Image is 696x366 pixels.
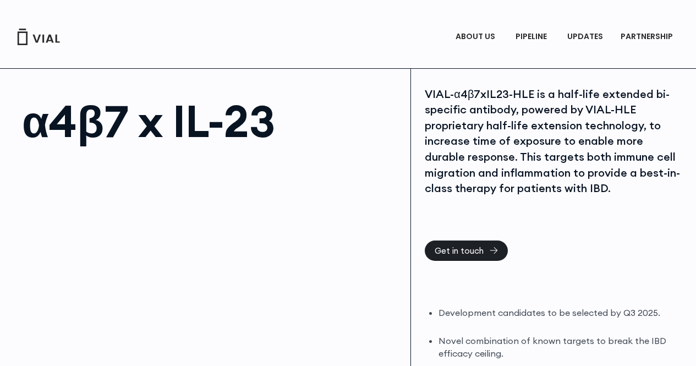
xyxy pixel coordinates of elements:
span: Get in touch [435,247,484,255]
a: PARTNERSHIPMenu Toggle [612,28,684,46]
h1: α4β7 x IL-23 [22,99,399,143]
a: PIPELINEMenu Toggle [507,28,558,46]
div: VIAL-α4β7xIL23-HLE is a half-life extended bi-specific antibody, powered by VIAL-HLE proprietary ... [425,86,682,196]
a: Get in touch [425,241,508,261]
a: ABOUT USMenu Toggle [447,28,506,46]
li: Development candidates to be selected by Q3 2025. [439,307,682,319]
img: Vial Logo [17,29,61,45]
a: UPDATES [558,28,611,46]
li: Novel combination of known targets to break the IBD efficacy ceiling. [439,335,682,360]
